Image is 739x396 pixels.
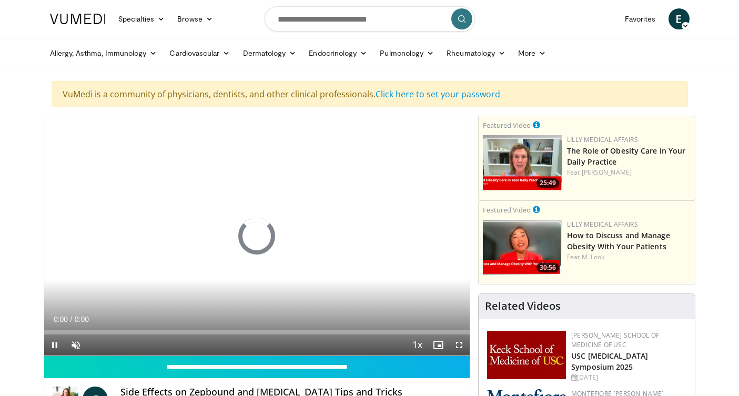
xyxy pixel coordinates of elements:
[536,263,559,272] span: 30:56
[376,88,500,100] a: Click here to set your password
[70,315,73,323] span: /
[619,8,662,29] a: Favorites
[237,43,303,64] a: Dermatology
[567,230,670,251] a: How to Discuss and Manage Obesity With Your Patients
[449,334,470,356] button: Fullscreen
[44,116,470,356] video-js: Video Player
[512,43,552,64] a: More
[582,252,605,261] a: M. Look
[567,146,685,167] a: The Role of Obesity Care in Your Daily Practice
[44,330,470,334] div: Progress Bar
[485,300,561,312] h4: Related Videos
[571,331,659,349] a: [PERSON_NAME] School of Medicine of USC
[483,205,531,215] small: Featured Video
[112,8,171,29] a: Specialties
[571,373,686,382] div: [DATE]
[536,178,559,188] span: 25:49
[567,168,691,177] div: Feat.
[567,135,638,144] a: Lilly Medical Affairs
[407,334,428,356] button: Playback Rate
[440,43,512,64] a: Rheumatology
[163,43,236,64] a: Cardiovascular
[483,220,562,275] a: 30:56
[265,6,475,32] input: Search topics, interventions
[52,81,688,107] div: VuMedi is a community of physicians, dentists, and other clinical professionals.
[582,168,632,177] a: [PERSON_NAME]
[54,315,68,323] span: 0:00
[669,8,690,29] a: E
[65,334,86,356] button: Unmute
[302,43,373,64] a: Endocrinology
[44,334,65,356] button: Pause
[483,120,531,130] small: Featured Video
[50,14,106,24] img: VuMedi Logo
[571,351,648,372] a: USC [MEDICAL_DATA] Symposium 2025
[428,334,449,356] button: Enable picture-in-picture mode
[483,220,562,275] img: c98a6a29-1ea0-4bd5-8cf5-4d1e188984a7.png.150x105_q85_crop-smart_upscale.png
[567,252,691,262] div: Feat.
[373,43,440,64] a: Pulmonology
[44,43,164,64] a: Allergy, Asthma, Immunology
[483,135,562,190] a: 25:49
[487,331,566,379] img: 7b941f1f-d101-407a-8bfa-07bd47db01ba.png.150x105_q85_autocrop_double_scale_upscale_version-0.2.jpg
[75,315,89,323] span: 0:00
[171,8,219,29] a: Browse
[567,220,638,229] a: Lilly Medical Affairs
[483,135,562,190] img: e1208b6b-349f-4914-9dd7-f97803bdbf1d.png.150x105_q85_crop-smart_upscale.png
